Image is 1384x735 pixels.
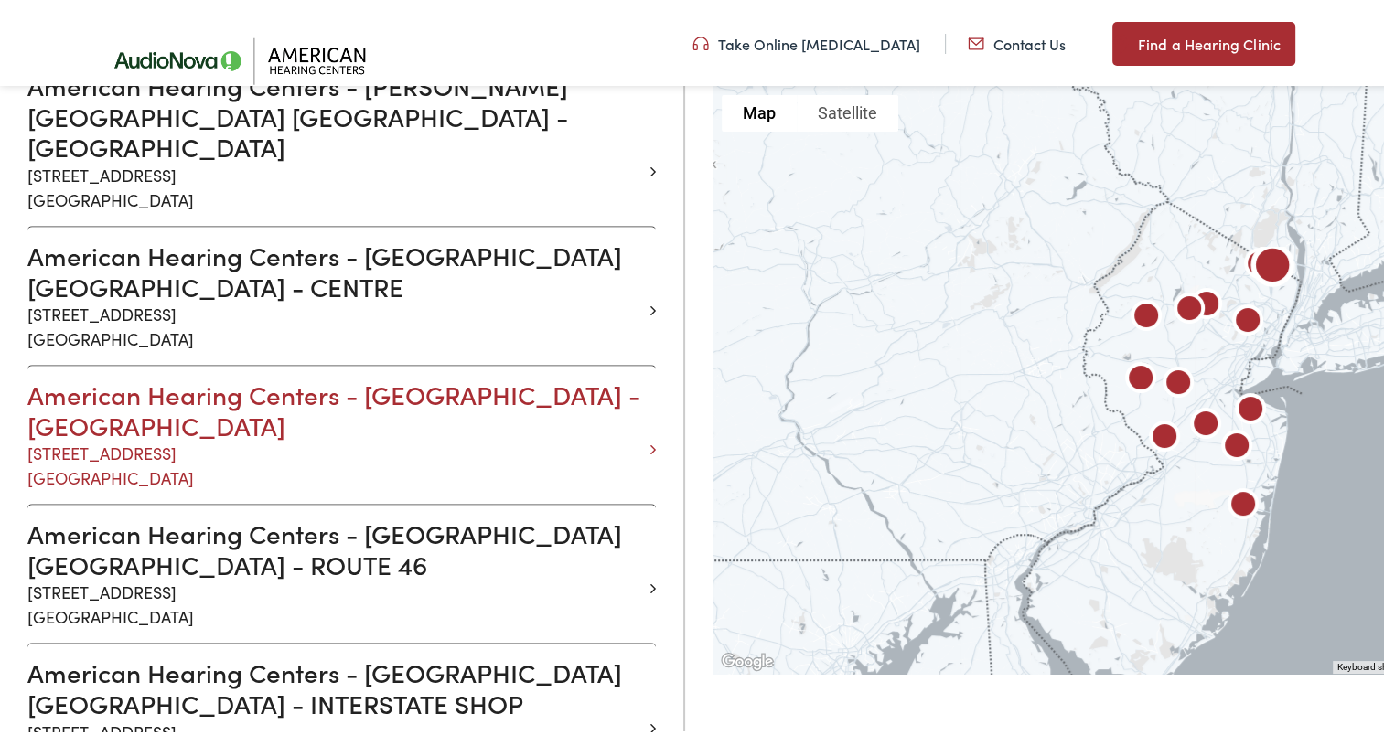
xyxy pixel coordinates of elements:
a: American Hearing Centers - [GEOGRAPHIC_DATA] - [GEOGRAPHIC_DATA] [STREET_ADDRESS][GEOGRAPHIC_DATA] [27,376,642,486]
a: Find a Hearing Clinic [1112,18,1295,62]
h3: American Hearing Centers - [GEOGRAPHIC_DATA] [GEOGRAPHIC_DATA] - INTERSTATE SHOP [27,654,642,715]
h3: American Hearing Centers - [GEOGRAPHIC_DATA] - [GEOGRAPHIC_DATA] [27,376,642,437]
p: [STREET_ADDRESS] [GEOGRAPHIC_DATA] [27,437,642,486]
h3: American Hearing Centers - [GEOGRAPHIC_DATA] [GEOGRAPHIC_DATA] - ROUTE 46 [27,515,642,576]
p: [STREET_ADDRESS] [GEOGRAPHIC_DATA] [27,576,642,625]
h3: American Hearing Centers - [PERSON_NAME][GEOGRAPHIC_DATA] [GEOGRAPHIC_DATA] - [GEOGRAPHIC_DATA] [27,67,642,159]
a: Take Online [MEDICAL_DATA] [692,30,920,50]
a: Contact Us [968,30,1066,50]
img: utility icon [692,30,709,50]
a: American Hearing Centers - [PERSON_NAME][GEOGRAPHIC_DATA] [GEOGRAPHIC_DATA] - [GEOGRAPHIC_DATA] [... [27,67,642,208]
h3: American Hearing Centers - [GEOGRAPHIC_DATA] [GEOGRAPHIC_DATA] - CENTRE [27,237,642,298]
a: American Hearing Centers - [GEOGRAPHIC_DATA] [GEOGRAPHIC_DATA] - ROUTE 46 [STREET_ADDRESS][GEOGRA... [27,515,642,625]
p: [STREET_ADDRESS] [GEOGRAPHIC_DATA] [27,159,642,208]
img: utility icon [968,30,984,50]
a: American Hearing Centers - [GEOGRAPHIC_DATA] [GEOGRAPHIC_DATA] - CENTRE [STREET_ADDRESS][GEOGRAPH... [27,237,642,347]
img: utility icon [1112,29,1129,51]
p: [STREET_ADDRESS] [GEOGRAPHIC_DATA] [27,298,642,347]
